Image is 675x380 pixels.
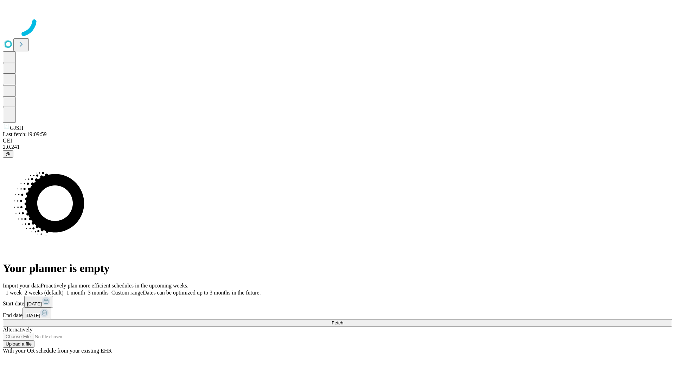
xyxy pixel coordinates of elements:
[3,348,112,354] span: With your OR schedule from your existing EHR
[3,283,41,289] span: Import your data
[3,296,672,308] div: Start date
[3,138,672,144] div: GEI
[22,308,51,319] button: [DATE]
[10,125,23,131] span: GJSH
[6,290,22,296] span: 1 week
[3,308,672,319] div: End date
[3,150,13,158] button: @
[3,131,47,137] span: Last fetch: 19:09:59
[332,320,343,325] span: Fetch
[66,290,85,296] span: 1 month
[3,319,672,327] button: Fetch
[3,340,34,348] button: Upload a file
[3,327,32,332] span: Alternatively
[111,290,143,296] span: Custom range
[24,296,53,308] button: [DATE]
[6,151,11,157] span: @
[88,290,109,296] span: 3 months
[25,313,40,318] span: [DATE]
[143,290,261,296] span: Dates can be optimized up to 3 months in the future.
[3,144,672,150] div: 2.0.241
[3,262,672,275] h1: Your planner is empty
[27,301,42,306] span: [DATE]
[41,283,188,289] span: Proactively plan more efficient schedules in the upcoming weeks.
[25,290,64,296] span: 2 weeks (default)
